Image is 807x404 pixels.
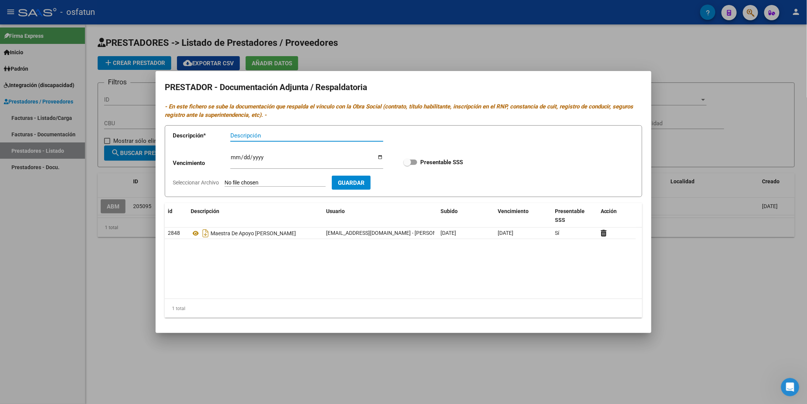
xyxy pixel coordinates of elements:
[552,203,598,228] datatable-header-cell: Presentable SSS
[440,230,456,236] span: [DATE]
[498,230,513,236] span: [DATE]
[188,203,323,228] datatable-header-cell: Descripción
[338,179,365,186] span: Guardar
[201,227,211,239] i: Descargar documento
[165,80,642,95] h2: PRESTADOR - Documentación Adjunta / Respaldatoria
[173,179,219,186] span: Seleccionar Archivo
[332,176,371,190] button: Guardar
[555,208,585,223] span: Presentable SSS
[498,208,529,214] span: Vencimiento
[173,131,230,140] p: Descripción
[598,203,636,228] datatable-header-cell: Acción
[165,299,642,318] div: 1 total
[555,230,559,236] span: Sí
[168,208,172,214] span: id
[495,203,552,228] datatable-header-cell: Vencimiento
[323,203,437,228] datatable-header-cell: Usuario
[326,230,455,236] span: [EMAIL_ADDRESS][DOMAIN_NAME] - [PERSON_NAME]
[211,230,296,236] span: Maestra De Apoyo [PERSON_NAME]
[440,208,458,214] span: Subido
[326,208,345,214] span: Usuario
[437,203,495,228] datatable-header-cell: Subido
[165,203,188,228] datatable-header-cell: id
[420,159,463,166] strong: Presentable SSS
[173,159,230,168] p: Vencimiento
[191,208,219,214] span: Descripción
[165,103,633,119] i: - En este fichero se sube la documentación que respalda el vínculo con la Obra Social (contrato, ...
[781,378,799,396] iframe: Intercom live chat
[601,208,617,214] span: Acción
[168,230,180,236] span: 2848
